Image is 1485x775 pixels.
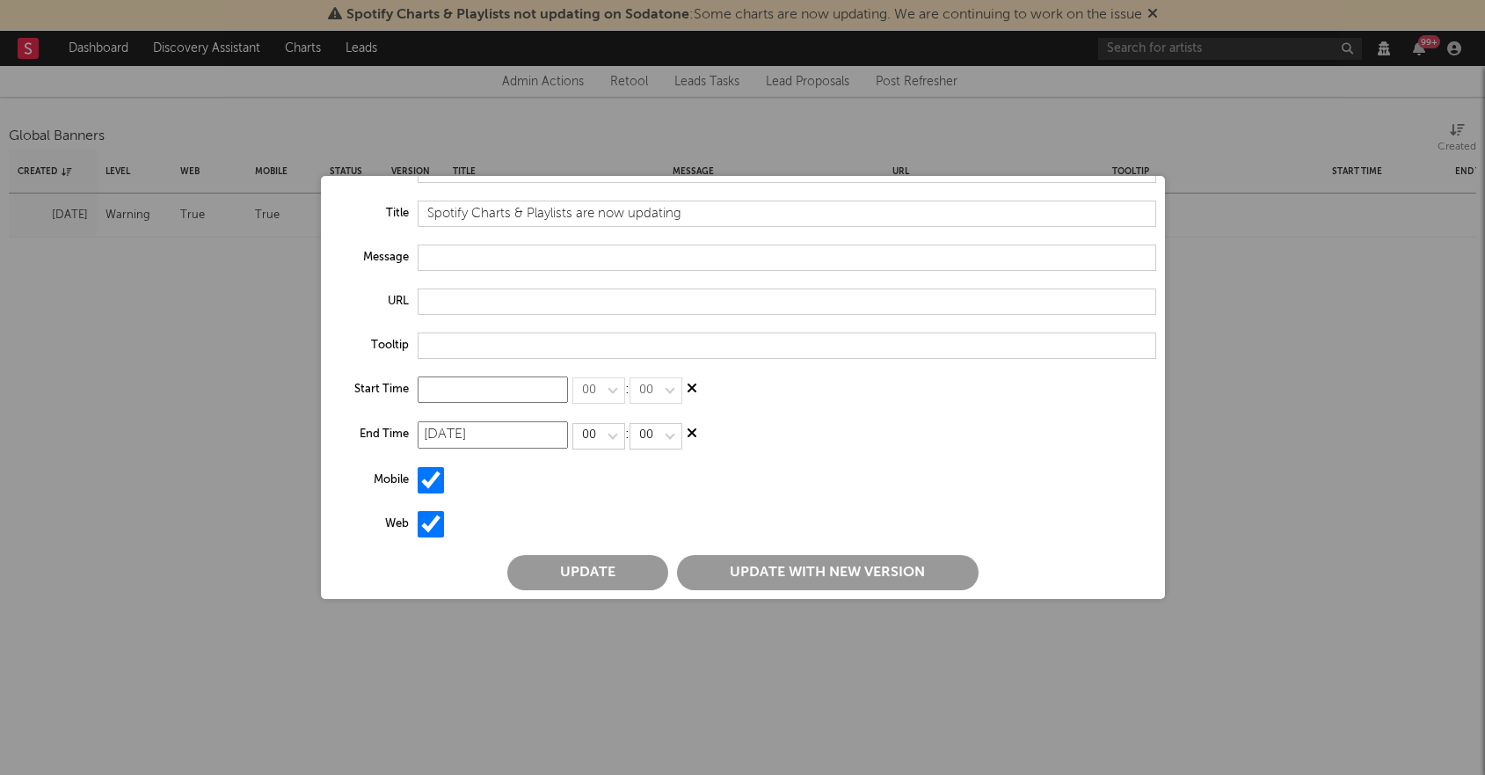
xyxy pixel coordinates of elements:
[418,421,1156,466] div: :
[330,467,418,511] label: Mobile
[330,377,418,421] label: Start Time
[507,555,668,590] button: Update
[677,555,979,590] button: Update with new version
[330,245,418,289] label: Message
[330,511,418,555] label: Web
[330,157,418,201] label: Status
[418,377,1156,421] div: :
[330,421,418,466] label: End Time
[330,201,418,245] label: Title
[330,333,418,377] label: Tooltip
[330,289,418,333] label: URL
